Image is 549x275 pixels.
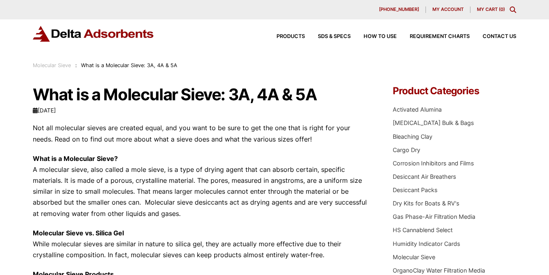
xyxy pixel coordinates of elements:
a: Corrosion Inhibitors and Films [393,160,474,167]
span: [PHONE_NUMBER] [379,7,419,12]
a: Gas Phase-Air Filtration Media [393,213,475,220]
a: OrganoClay Water Filtration Media [393,267,485,274]
time: [DATE] [33,107,56,114]
p: A molecular sieve, also called a mole sieve, is a type of drying agent that can absorb certain, s... [33,153,369,219]
a: My Cart (0) [477,6,505,12]
a: Activated Alumina [393,106,442,113]
a: Dry Kits for Boats & RV's [393,200,460,207]
h1: What is a Molecular Sieve: 3A, 4A & 5A [33,86,369,103]
a: Desiccant Packs [393,186,438,193]
a: Desiccant Air Breathers [393,173,456,180]
h4: Product Categories [393,86,516,96]
strong: Molecular Sieve vs. Silica Gel [33,229,124,237]
a: HS Cannablend Select [393,226,453,233]
div: Toggle Modal Content [510,6,516,13]
a: [PHONE_NUMBER] [372,6,426,13]
a: Products [264,34,305,39]
span: Contact Us [483,34,516,39]
a: [MEDICAL_DATA] Bulk & Bags [393,119,474,126]
span: My account [432,7,464,12]
span: Requirement Charts [410,34,470,39]
span: 0 [500,6,503,12]
a: SDS & SPECS [305,34,351,39]
strong: What is a Molecular Sieve? [33,154,118,163]
span: SDS & SPECS [318,34,351,39]
span: What is a Molecular Sieve: 3A, 4A & 5A [81,62,177,68]
a: Molecular Sieve [33,62,71,68]
p: Not all molecular sieves are created equal, and you want to be sure to get the one that is right ... [33,123,369,144]
a: Humidity Indicator Cards [393,240,460,247]
span: Products [277,34,305,39]
a: Requirement Charts [397,34,470,39]
a: Cargo Dry [393,146,420,153]
p: While molecular sieves are similar in nature to silica gel, they are actually more effective due ... [33,228,369,261]
a: Bleaching Clay [393,133,432,140]
span: : [75,62,77,68]
span: How to Use [364,34,397,39]
a: My account [426,6,470,13]
a: Contact Us [470,34,516,39]
a: How to Use [351,34,397,39]
a: Molecular Sieve [393,254,435,260]
img: Delta Adsorbents [33,26,154,42]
